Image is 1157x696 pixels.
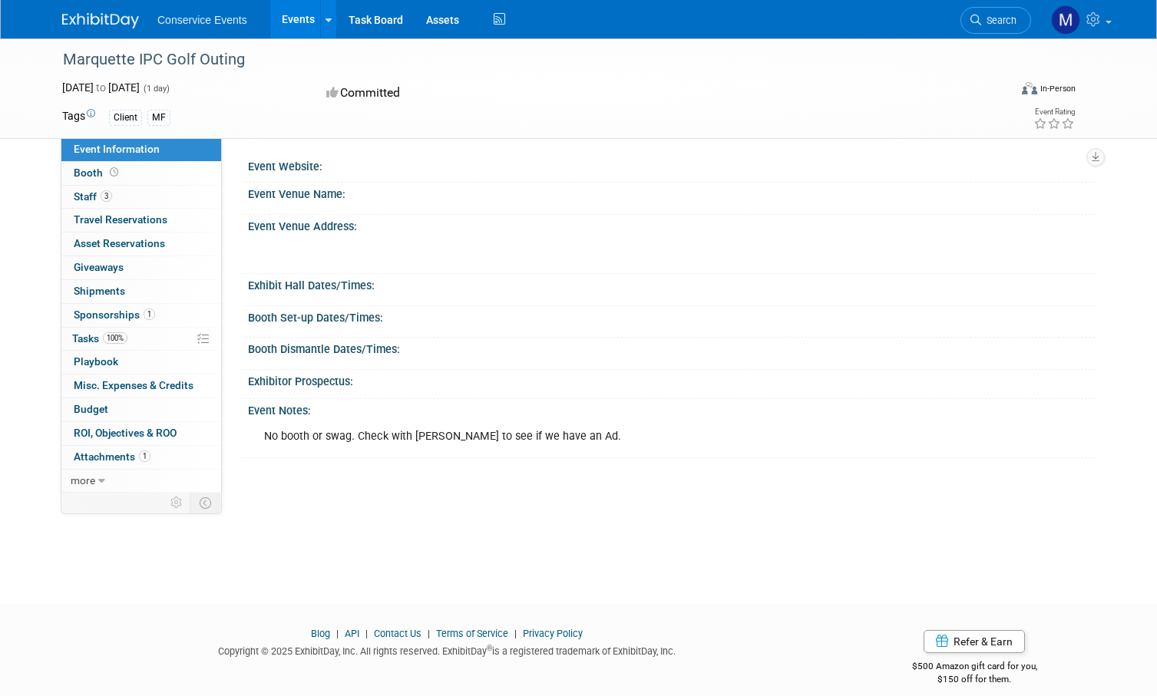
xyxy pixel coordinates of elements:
span: ROI, Objectives & ROO [74,427,177,439]
span: (1 day) [142,84,170,94]
sup: ® [487,644,492,652]
td: Toggle Event Tabs [190,493,222,513]
div: Event Website: [248,155,1095,174]
div: Copyright © 2025 ExhibitDay, Inc. All rights reserved. ExhibitDay is a registered trademark of Ex... [62,641,831,658]
div: $150 off for them. [854,673,1095,686]
a: Event Information [61,138,221,161]
span: Budget [74,403,108,415]
a: Terms of Service [436,628,508,639]
a: Budget [61,398,221,421]
div: Event Rating [1033,108,1075,116]
span: | [332,628,342,639]
a: Refer & Earn [924,630,1025,653]
div: MF [147,110,170,126]
span: 1 [139,450,150,462]
a: Giveaways [61,256,221,279]
span: | [362,628,372,639]
a: Contact Us [374,628,421,639]
img: Format-Inperson.png [1022,82,1037,94]
div: Client [109,110,142,126]
div: Exhibitor Prospectus: [248,370,1095,389]
div: Event Format [926,80,1076,103]
a: Asset Reservations [61,233,221,256]
a: Blog [311,628,330,639]
span: Conservice Events [157,14,247,26]
img: ExhibitDay [62,13,139,28]
span: Misc. Expenses & Credits [74,379,193,391]
span: [DATE] [DATE] [62,81,140,94]
a: Playbook [61,351,221,374]
div: Exhibit Hall Dates/Times: [248,274,1095,293]
img: Marley Staker [1051,5,1080,35]
td: Personalize Event Tab Strip [164,493,190,513]
a: Attachments1 [61,446,221,469]
span: Booth [74,167,121,179]
span: Staff [74,190,112,203]
span: | [511,628,521,639]
span: Travel Reservations [74,213,167,226]
div: Marquette IPC Golf Outing [58,46,990,74]
a: Booth [61,162,221,185]
a: Misc. Expenses & Credits [61,374,221,397]
span: | [424,628,434,639]
span: Attachments [74,450,150,463]
span: Event Information [74,143,160,155]
span: 100% [103,332,127,344]
span: Booth not reserved yet [107,167,121,178]
div: In-Person [1040,83,1076,94]
span: to [94,81,108,94]
div: Event Venue Address: [248,215,1095,234]
div: No booth or swag. Check with [PERSON_NAME] to see if we have an Ad. [253,421,929,452]
a: more [61,470,221,493]
div: Committed [322,80,644,107]
span: Search [981,15,1017,26]
a: ROI, Objectives & ROO [61,422,221,445]
span: 1 [144,308,155,320]
span: Giveaways [74,261,124,273]
div: Event Venue Name: [248,183,1095,202]
div: Booth Dismantle Dates/Times: [248,338,1095,357]
a: Shipments [61,280,221,303]
a: Sponsorships1 [61,304,221,327]
span: Sponsorships [74,308,155,321]
a: API [345,628,359,639]
div: Booth Set-up Dates/Times: [248,306,1095,325]
span: Asset Reservations [74,237,165,249]
td: Tags [62,108,95,126]
span: 3 [101,190,112,202]
span: Tasks [72,332,127,345]
div: $500 Amazon gift card for you, [854,650,1095,685]
span: more [71,474,95,487]
a: Tasks100% [61,328,221,351]
span: Shipments [74,285,125,297]
a: Privacy Policy [523,628,583,639]
a: Search [960,7,1031,34]
div: Event Notes: [248,399,1095,418]
a: Staff3 [61,186,221,209]
a: Travel Reservations [61,209,221,232]
span: Playbook [74,355,118,368]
